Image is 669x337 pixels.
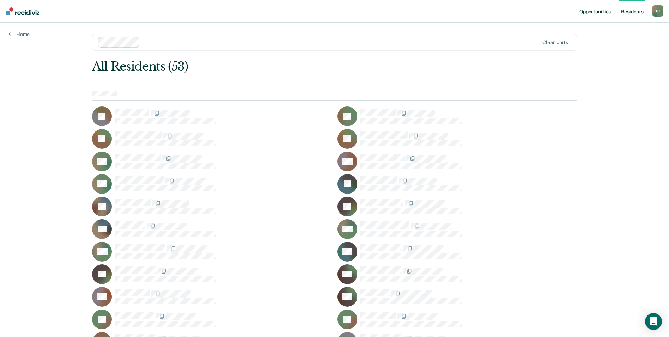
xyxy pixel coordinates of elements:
div: J C [652,5,663,17]
a: Home [8,31,30,37]
button: JC [652,5,663,17]
img: Recidiviz [6,7,39,15]
div: All Residents (53) [92,59,480,74]
div: Clear units [542,39,568,45]
div: Open Intercom Messenger [645,313,662,330]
